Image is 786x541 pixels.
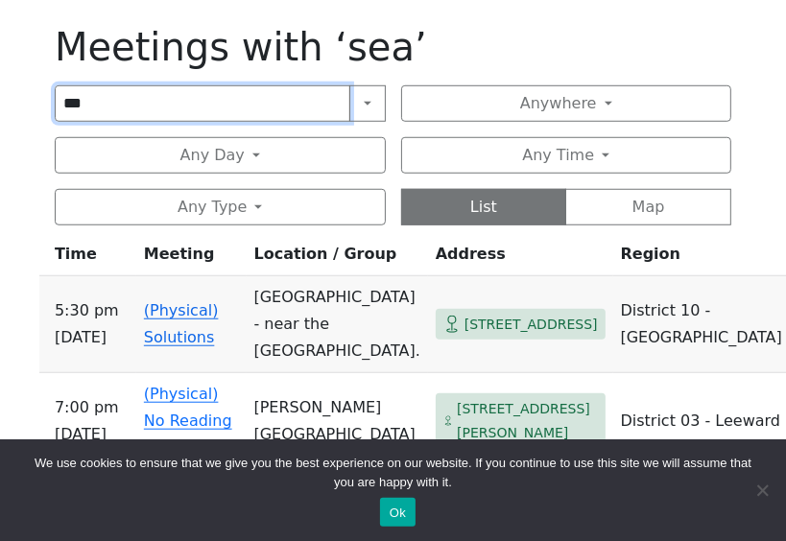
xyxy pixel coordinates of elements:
button: Ok [380,498,416,527]
span: 7:00 PM [55,394,129,421]
span: [STREET_ADDRESS] [464,313,598,337]
button: Any Day [55,137,386,174]
input: Search [55,85,350,122]
span: No [752,481,772,500]
span: [DATE] [55,324,129,351]
button: Anywhere [401,85,732,122]
span: [DATE] [55,421,129,448]
span: 5:30 PM [55,297,129,324]
button: Search [349,85,386,122]
button: List [401,189,567,225]
span: [STREET_ADDRESS][PERSON_NAME] [457,397,598,444]
th: Time [39,241,136,276]
th: Location / Group [247,241,428,276]
button: Map [565,189,731,225]
a: (Physical) No Reading Meeting [144,385,232,457]
span: We use cookies to ensure that we give you the best experience on our website. If you continue to ... [29,454,757,492]
button: Any Type [55,189,386,225]
a: (Physical) Solutions [144,301,219,346]
td: [PERSON_NAME][GEOGRAPHIC_DATA] [247,373,428,470]
button: Any Time [401,137,732,174]
h1: Meetings with ‘sea’ [55,24,731,70]
th: Meeting [136,241,247,276]
th: Address [428,241,613,276]
td: [GEOGRAPHIC_DATA] - near the [GEOGRAPHIC_DATA]. [247,276,428,373]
